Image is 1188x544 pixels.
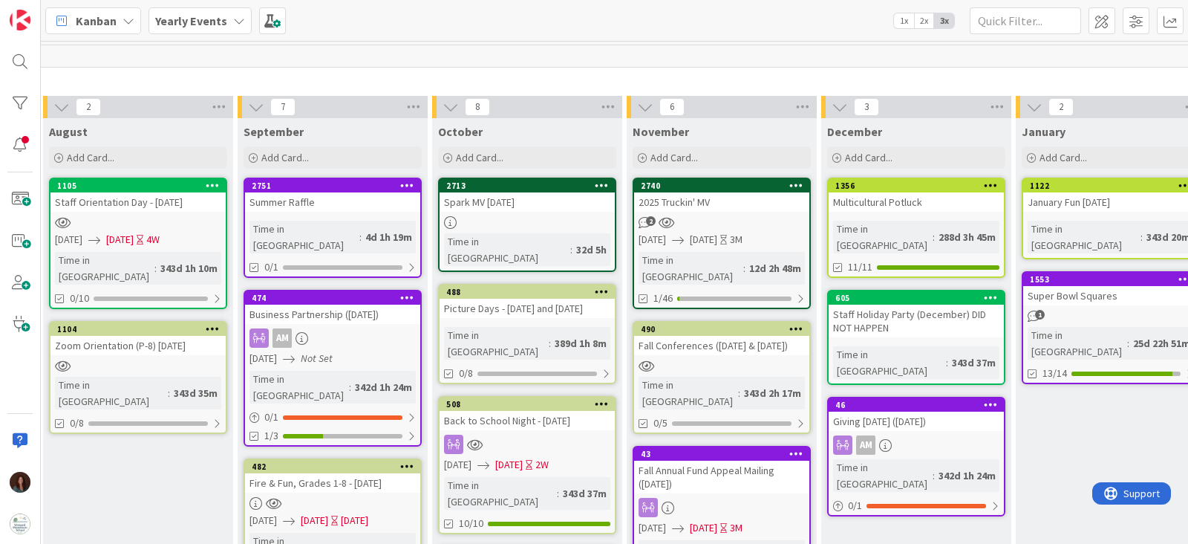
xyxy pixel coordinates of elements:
div: 4W [146,232,160,247]
div: AM [856,435,875,455]
span: 10/10 [459,516,483,531]
div: 2713 [446,181,615,191]
div: 3M [730,520,742,536]
div: Picture Days - [DATE] and [DATE] [440,299,615,318]
span: 2 [76,98,101,116]
span: [DATE] [249,351,277,366]
div: 1105 [57,181,226,191]
span: Add Card... [67,151,114,164]
div: Fall Conferences ([DATE] & [DATE]) [634,336,809,355]
span: 11/11 [848,259,872,275]
span: 8 [465,98,490,116]
span: September [244,124,304,139]
div: 474Business Partnership ([DATE]) [245,291,420,324]
span: Add Card... [456,151,503,164]
a: 490Fall Conferences ([DATE] & [DATE])Time in [GEOGRAPHIC_DATA]:343d 2h 17m0/5 [633,321,811,434]
span: 0/1 [264,259,278,275]
span: Support [31,2,68,20]
span: 0 / 1 [848,498,862,514]
img: Visit kanbanzone.com [10,10,30,30]
span: : [154,260,157,276]
div: 43 [634,447,809,461]
span: : [359,229,362,245]
div: Time in [GEOGRAPHIC_DATA] [444,233,570,266]
div: Back to School Night - [DATE] [440,411,615,430]
div: 2751Summer Raffle [245,179,420,212]
div: 2751 [245,179,420,192]
div: Giving [DATE] ([DATE]) [829,412,1004,431]
a: 605Staff Holiday Party (December) DID NOT HAPPENTime in [GEOGRAPHIC_DATA]:343d 37m [827,290,1005,385]
div: 4d 1h 19m [362,229,416,245]
div: Time in [GEOGRAPHIC_DATA] [1028,327,1127,360]
span: [DATE] [249,513,277,528]
div: 488 [440,285,615,299]
div: Time in [GEOGRAPHIC_DATA] [639,377,738,409]
span: August [49,124,88,139]
span: [DATE] [495,457,523,473]
div: 32d 5h [572,242,610,258]
div: 12d 2h 48m [745,260,805,276]
div: 343d 2h 17m [740,385,805,401]
img: avatar [10,514,30,534]
div: Time in [GEOGRAPHIC_DATA] [833,346,946,379]
span: Add Card... [261,151,309,164]
div: 46 [835,400,1004,410]
div: Time in [GEOGRAPHIC_DATA] [1028,221,1140,253]
div: Staff Orientation Day - [DATE] [50,192,226,212]
span: November [633,124,689,139]
div: Time in [GEOGRAPHIC_DATA] [444,327,549,360]
span: 0/8 [459,366,473,381]
div: Time in [GEOGRAPHIC_DATA] [55,377,168,409]
div: Fall Annual Fund Appeal Mailing ([DATE]) [634,461,809,493]
div: 508Back to School Night - [DATE] [440,398,615,430]
span: 2x [914,13,934,28]
span: : [349,379,351,395]
span: 3x [934,13,954,28]
div: 2751 [252,181,420,191]
div: 43Fall Annual Fund Appeal Mailing ([DATE]) [634,447,809,493]
a: 508Back to School Night - [DATE][DATE][DATE]2WTime in [GEOGRAPHIC_DATA]:343d 37m10/10 [438,396,616,534]
div: 490 [641,324,809,334]
div: 1104 [57,324,226,334]
div: 508 [440,398,615,411]
div: 1356Multicultural Potluck [829,179,1004,212]
div: 2740 [634,179,809,192]
div: 482Fire & Fun, Grades 1-8 - [DATE] [245,460,420,493]
div: [DATE] [341,513,368,528]
div: Time in [GEOGRAPHIC_DATA] [639,252,743,285]
span: January [1022,124,1065,139]
img: RF [10,472,30,493]
div: 1356 [829,179,1004,192]
div: Multicultural Potluck [829,192,1004,212]
a: 2713Spark MV [DATE]Time in [GEOGRAPHIC_DATA]:32d 5h [438,178,616,272]
div: 343d 37m [948,354,999,371]
span: [DATE] [690,520,717,536]
span: [DATE] [639,520,666,536]
div: 2713Spark MV [DATE] [440,179,615,212]
div: 2713 [440,179,615,192]
div: 482 [245,460,420,473]
div: 2W [535,457,549,473]
span: December [827,124,882,139]
a: 2751Summer RaffleTime in [GEOGRAPHIC_DATA]:4d 1h 19m0/1 [244,178,422,278]
span: [DATE] [639,232,666,247]
div: 474 [245,291,420,305]
div: 2025 Truckin' MV [634,192,809,212]
div: Summer Raffle [245,192,420,212]
a: 474Business Partnership ([DATE])AM[DATE]Not SetTime in [GEOGRAPHIC_DATA]:342d 1h 24m0/11/3 [244,290,422,447]
span: 0/5 [653,415,668,431]
span: [DATE] [301,513,328,528]
div: Time in [GEOGRAPHIC_DATA] [833,459,933,492]
span: 3 [854,98,879,116]
b: Yearly Events [155,13,227,28]
span: 1x [894,13,914,28]
div: Time in [GEOGRAPHIC_DATA] [444,477,557,510]
div: AM [272,328,292,348]
div: 343d 37m [559,485,610,502]
div: 474 [252,293,420,303]
div: 0/1 [829,496,1004,515]
div: Time in [GEOGRAPHIC_DATA] [249,221,359,253]
div: 342d 1h 24m [351,379,416,395]
div: 343d 1h 10m [157,260,221,276]
a: 488Picture Days - [DATE] and [DATE]Time in [GEOGRAPHIC_DATA]:389d 1h 8m0/8 [438,284,616,384]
